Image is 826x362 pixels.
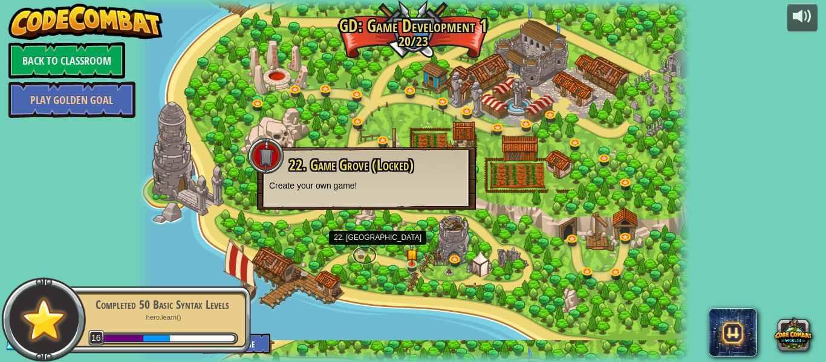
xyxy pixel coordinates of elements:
[269,179,464,192] p: Create your own game!
[787,4,818,32] button: Adjust volume
[8,82,135,118] a: Play Golden Goal
[406,244,418,265] img: level-banner-started.png
[8,4,163,40] img: CodeCombat - Learn how to code by playing a game
[86,313,238,322] p: hero.learn()
[8,42,125,79] a: Back to Classroom
[88,330,105,346] span: 16
[16,293,71,346] img: default.png
[289,155,414,175] span: 22. Game Grove (Locked)
[86,296,238,313] div: Completed 50 Basic Syntax Levels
